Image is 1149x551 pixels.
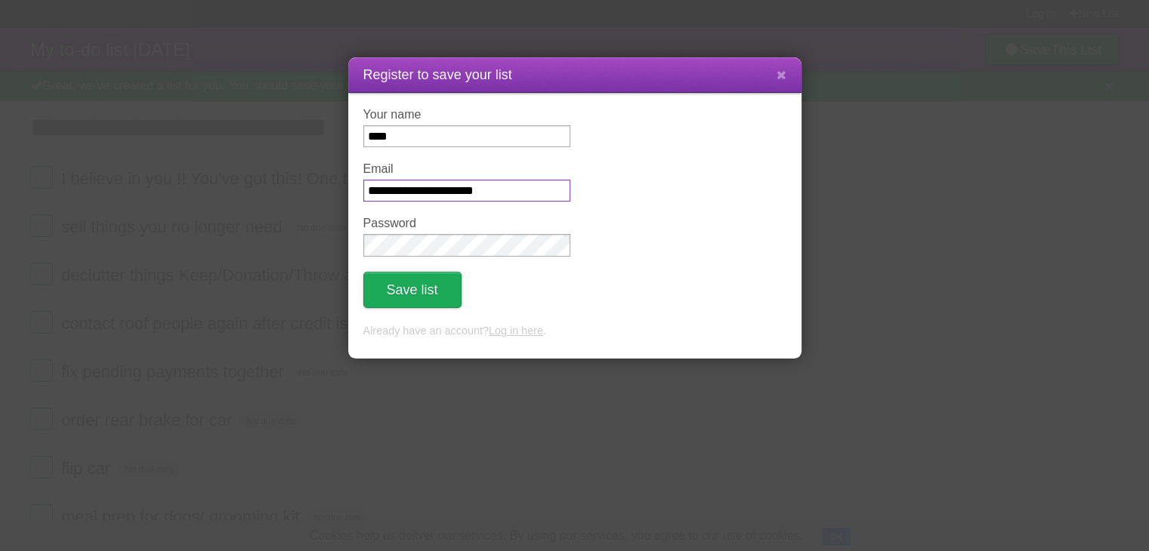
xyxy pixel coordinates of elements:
button: Save list [363,272,462,308]
label: Password [363,217,570,230]
a: Log in here [489,325,543,337]
h1: Register to save your list [363,65,786,85]
label: Your name [363,108,570,122]
label: Email [363,162,570,176]
p: Already have an account? . [363,323,786,340]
